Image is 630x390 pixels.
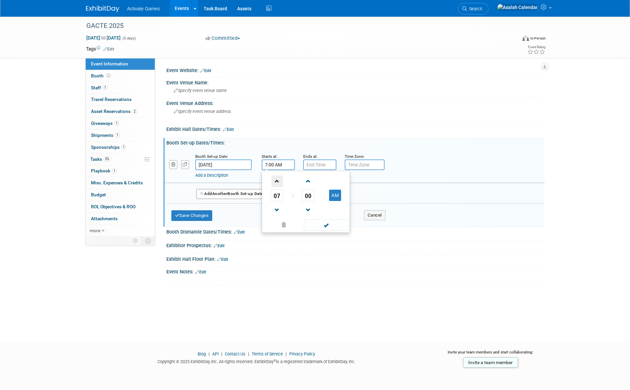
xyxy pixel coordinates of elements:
[214,244,225,248] a: Edit
[114,121,119,126] span: 1
[86,142,155,153] a: Sponsorships1
[166,78,544,86] div: Event Venue Name:
[103,47,114,51] a: Edit
[86,82,155,94] a: Staff1
[303,221,349,230] a: Done
[345,154,364,159] small: Time Zone:
[289,351,315,356] a: Privacy Policy
[141,237,155,245] td: Toggle Event Tabs
[303,154,317,159] small: Ends at:
[271,201,283,218] a: Decrement Hour
[271,172,283,189] a: Increment Hour
[364,210,386,220] button: Cancel
[86,6,119,12] img: ExhibitDay
[195,270,206,274] a: Edit
[86,165,155,177] a: Playbook1
[122,36,136,41] span: (5 days)
[463,357,518,368] a: Invite a team member
[91,180,143,185] span: Misc. Expenses & Credits
[234,230,245,235] a: Edit
[112,168,117,173] span: 1
[246,351,251,356] span: |
[497,4,538,11] img: Asalah Calendar
[130,237,141,245] td: Personalize Event Tab Strip
[200,68,211,73] a: Edit
[91,85,108,90] span: Staff
[437,349,544,359] div: Invite your team members and start collaborating:
[86,201,155,213] a: ROI, Objectives & ROO
[91,121,119,126] span: Giveaways
[91,145,126,150] span: Sponsorships
[91,133,120,138] span: Shipments
[84,20,507,32] div: GACTE 2025
[171,210,213,221] button: Save Changes
[86,118,155,129] a: Giveaways1
[166,65,544,74] div: Event Website:
[86,130,155,141] a: Shipments1
[86,153,155,165] a: Tasks0%
[262,159,295,170] input: Start Time
[174,109,231,114] span: Specify event venue address
[263,221,305,230] a: Clear selection
[90,156,111,162] span: Tasks
[104,156,111,161] span: 0%
[86,213,155,225] a: Attachments
[91,204,135,209] span: ROI, Objectives & ROO
[166,98,544,107] div: Event Venue Address:
[478,35,546,45] div: Event Format
[86,58,155,70] a: Event Information
[527,46,545,49] div: Event Rating
[166,254,544,263] div: Exhibit Hall Floor Plan:
[274,359,276,362] sup: ®
[91,73,112,78] span: Booth
[86,189,155,201] a: Budget
[115,133,120,138] span: 1
[345,159,385,170] input: Time Zone
[223,127,234,132] a: Edit
[91,168,117,173] span: Playbook
[91,97,132,102] span: Travel Reservations
[467,6,482,11] span: Search
[121,145,126,149] span: 1
[212,351,219,356] a: API
[203,35,243,42] button: Committed
[302,189,315,201] span: Pick Minute
[132,109,137,114] span: 2
[303,159,336,170] input: End Time
[166,138,544,146] div: Booth Set-up Dates/Times:
[530,36,546,41] div: In-Person
[195,159,252,170] input: Date
[174,88,227,93] span: Specify event venue name
[127,6,160,11] span: Activate Games
[207,351,211,356] span: |
[86,94,155,105] a: Travel Reservations
[195,173,228,178] a: Add a Description
[284,351,288,356] span: |
[302,172,315,189] a: Increment Minute
[217,257,228,262] a: Edit
[100,35,107,41] span: to
[262,154,277,159] small: Starts at:
[225,351,245,356] a: Contact Us
[86,106,155,117] a: Asset Reservations2
[86,35,121,41] span: [DATE] [DATE]
[198,351,206,356] a: Blog
[166,267,544,275] div: Event Notes:
[196,189,267,199] button: AddAnotherBooth Set-up Date
[91,61,128,66] span: Event Information
[166,241,544,249] div: Exhibitor Prospectus:
[105,73,112,78] span: Booth not reserved yet
[458,3,489,15] a: Search
[103,85,108,90] span: 1
[271,189,283,201] span: Pick Hour
[86,70,155,82] a: Booth
[90,228,100,233] span: more
[91,216,118,221] span: Attachments
[91,192,106,197] span: Budget
[220,351,224,356] span: |
[212,191,228,196] span: Another
[86,46,114,52] td: Tags
[195,154,228,159] small: Booth Set-up Date:
[329,190,341,201] button: AM
[522,36,529,41] img: Format-Inperson.png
